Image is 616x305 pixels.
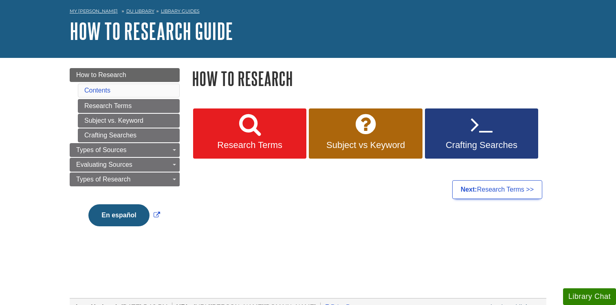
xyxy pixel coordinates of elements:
[78,99,180,113] a: Research Terms
[76,176,130,183] span: Types of Research
[70,158,180,172] a: Evaluating Sources
[192,68,546,89] h1: How to Research
[309,108,422,159] a: Subject vs Keyword
[84,87,110,94] a: Contents
[199,140,300,150] span: Research Terms
[76,161,132,168] span: Evaluating Sources
[431,140,532,150] span: Crafting Searches
[126,8,154,14] a: DU Library
[70,6,546,19] nav: breadcrumb
[70,172,180,186] a: Types of Research
[70,143,180,157] a: Types of Sources
[78,128,180,142] a: Crafting Searches
[70,18,233,44] a: How to Research Guide
[425,108,538,159] a: Crafting Searches
[563,288,616,305] button: Library Chat
[315,140,416,150] span: Subject vs Keyword
[88,204,149,226] button: En español
[70,68,180,82] a: How to Research
[161,8,200,14] a: Library Guides
[70,68,180,240] div: Guide Page Menu
[452,180,542,199] a: Next:Research Terms >>
[461,186,477,193] strong: Next:
[76,71,126,78] span: How to Research
[76,146,127,153] span: Types of Sources
[86,212,162,219] a: Link opens in new window
[78,114,180,128] a: Subject vs. Keyword
[193,108,306,159] a: Research Terms
[70,8,118,15] a: My [PERSON_NAME]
